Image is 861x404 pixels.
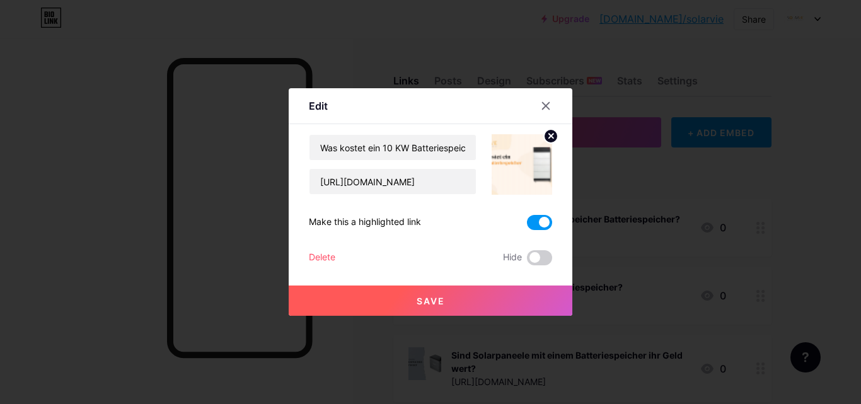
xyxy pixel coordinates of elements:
[492,134,552,195] img: link_thumbnail
[309,135,476,160] input: Title
[309,250,335,265] div: Delete
[417,296,445,306] span: Save
[503,250,522,265] span: Hide
[309,169,476,194] input: URL
[309,98,328,113] div: Edit
[289,286,572,316] button: Save
[309,215,421,230] div: Make this a highlighted link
